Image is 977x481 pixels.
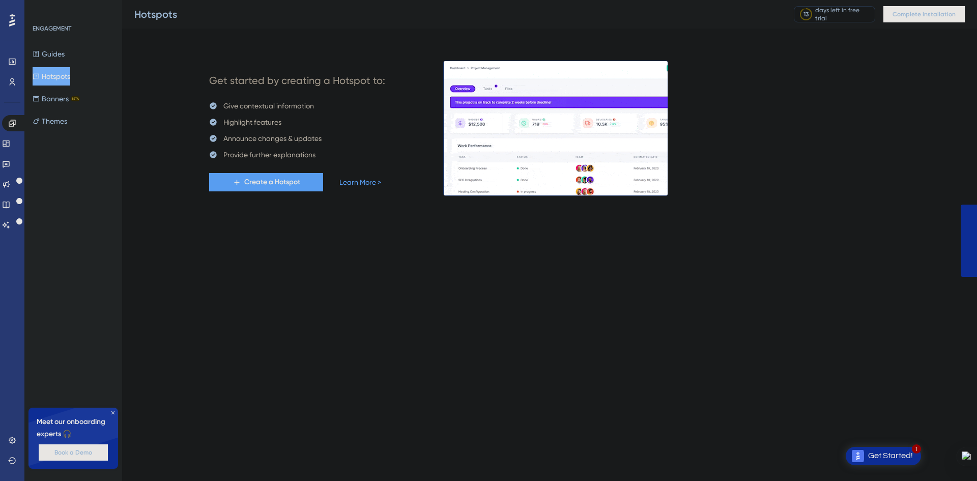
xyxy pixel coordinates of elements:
button: Guides [33,45,65,63]
div: Give contextual information [223,100,314,112]
div: Hotspots [134,7,768,21]
div: Highlight features [223,116,281,128]
img: launcher-image-alternative-text [852,450,864,462]
button: Complete Installation [883,6,965,22]
button: Hotspots [33,67,70,86]
button: Create a Hotspot [209,173,323,191]
div: Provide further explanations [223,149,315,161]
button: BannersBETA [33,90,80,108]
div: Announce changes & updates [223,132,322,145]
iframe: UserGuiding AI Assistant Launcher [934,441,965,471]
div: Open Get Started! checklist, remaining modules: 1 [846,447,921,465]
span: Book a Demo [54,448,92,457]
span: Meet our onboarding experts 🎧 [37,416,110,440]
div: Get Started! [868,450,913,462]
span: Complete Installation [893,10,956,18]
div: BETA [71,96,80,101]
img: a956fa7fe1407719453ceabf94e6a685.gif [443,61,668,196]
div: 1 [912,444,921,454]
div: ENGAGEMENT [33,24,71,33]
button: Book a Demo [39,444,108,461]
span: Create a Hotspot [244,176,300,188]
div: days left in free trial [815,6,872,22]
button: Themes [33,112,67,130]
div: 13 [803,10,809,18]
div: Get started by creating a Hotspot to: [209,73,385,88]
a: Learn More > [339,176,381,188]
